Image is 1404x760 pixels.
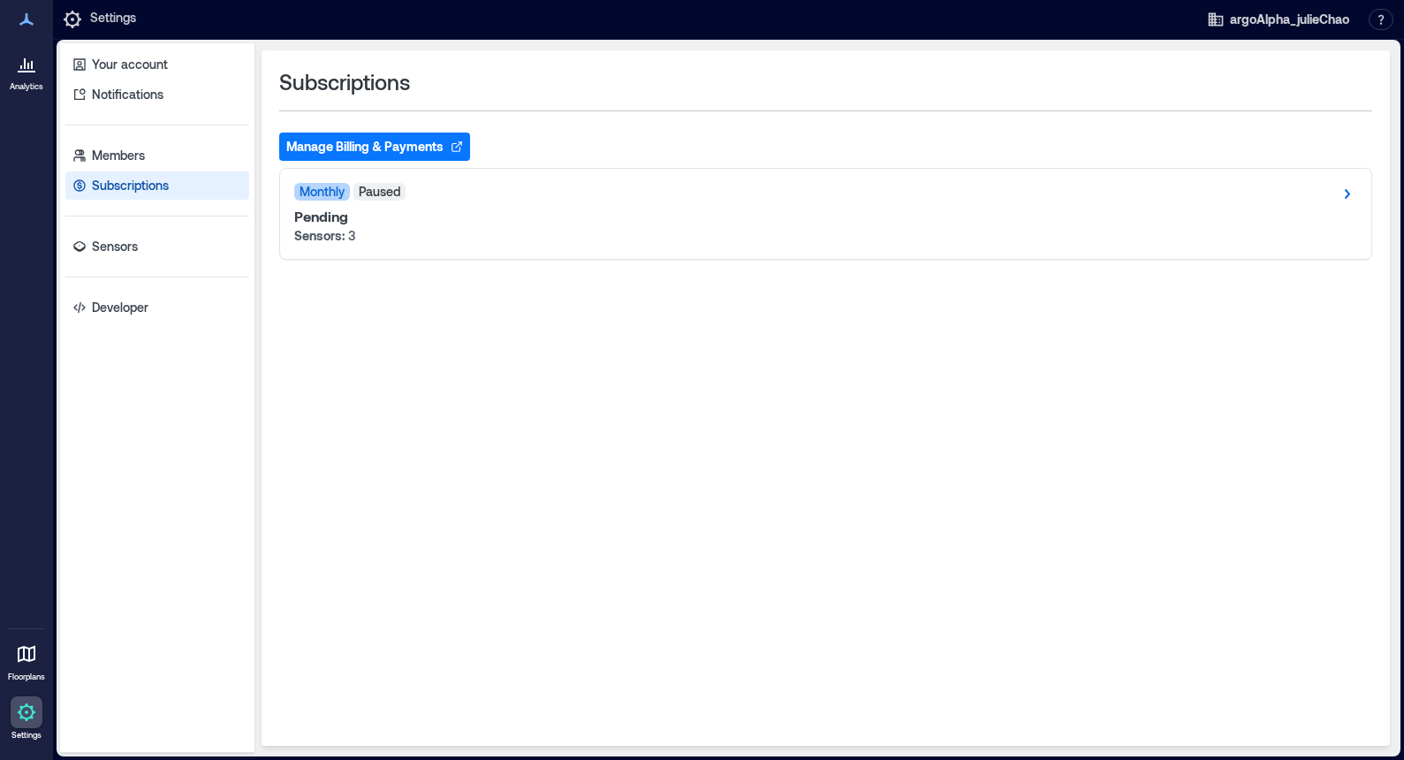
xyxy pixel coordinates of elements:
[92,147,145,164] p: Members
[1230,11,1349,28] span: argoAlpha_julieChao
[65,232,249,261] a: Sensors
[5,691,48,746] a: Settings
[294,227,355,245] p: 3
[65,50,249,79] a: Your account
[294,228,345,243] strong: Sensors:
[92,177,169,194] p: Subscriptions
[353,183,406,201] span: Paused
[294,208,348,225] p: Pending
[1202,5,1355,34] button: argoAlpha_julieChao
[90,9,136,30] p: Settings
[279,133,470,161] button: Manage Billing & Payments
[92,56,168,73] p: Your account
[65,141,249,170] a: Members
[92,238,138,255] p: Sensors
[3,633,50,688] a: Floorplans
[65,293,249,322] a: Developer
[65,171,249,200] a: Subscriptions
[65,80,249,109] a: Notifications
[279,68,410,96] span: Subscriptions
[11,730,42,741] p: Settings
[280,169,1371,259] div: MonthlyPausedPendingSensors: 3
[92,86,163,103] p: Notifications
[92,299,148,316] p: Developer
[294,183,350,201] span: Monthly
[4,42,49,97] a: Analytics
[8,672,45,682] p: Floorplans
[10,81,43,92] p: Analytics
